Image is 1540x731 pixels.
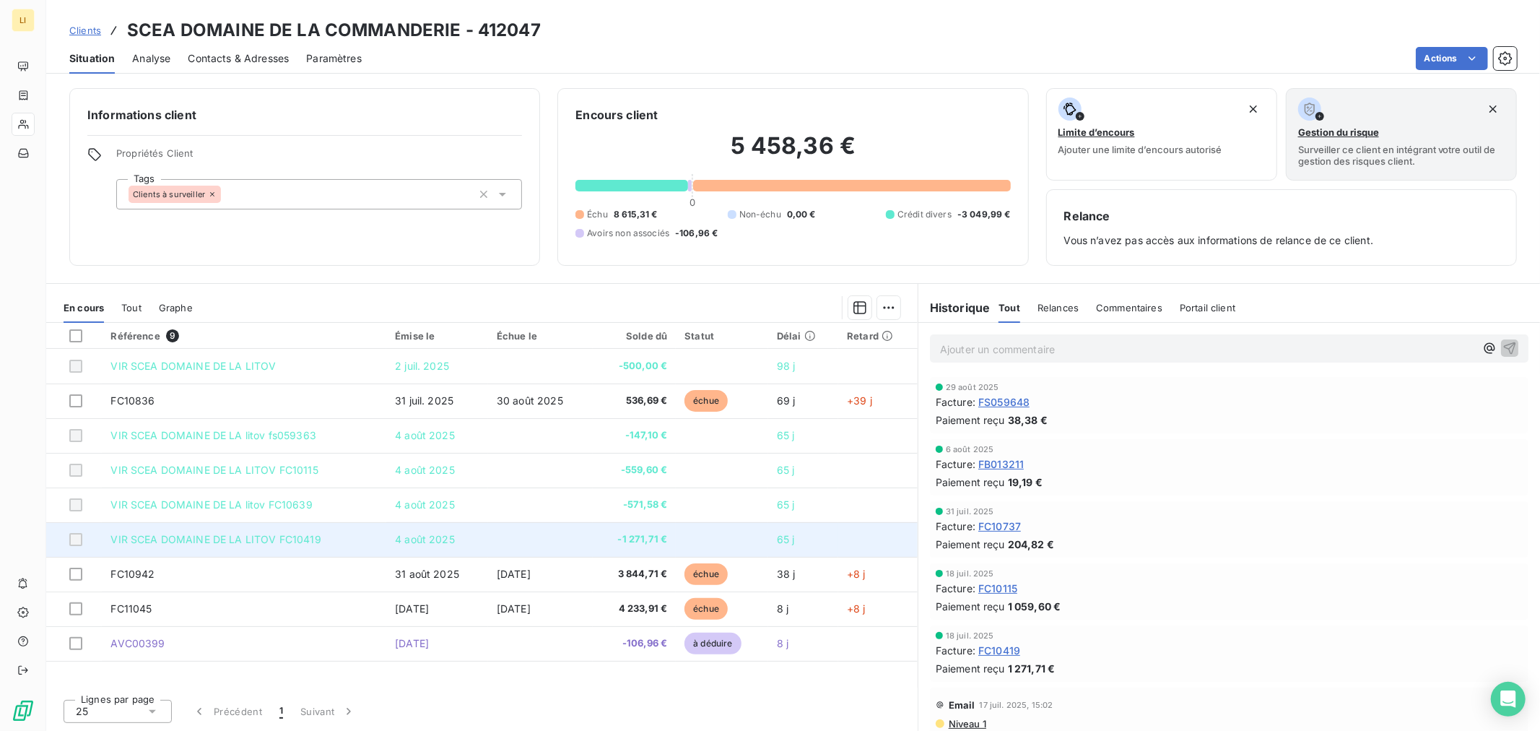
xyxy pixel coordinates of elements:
span: Surveiller ce client en intégrant votre outil de gestion des risques client. [1298,144,1505,167]
span: 3 844,71 € [601,567,668,581]
span: 18 juil. 2025 [946,569,994,578]
span: VIR SCEA DOMAINE DE LA LITOV FC10115 [110,464,318,476]
h6: Encours client [575,106,658,124]
span: 17 juil. 2025, 15:02 [980,701,1053,709]
span: Paiement reçu [936,537,1005,552]
span: En cours [64,302,104,313]
span: VIR SCEA DOMAINE DE LA LITOV [110,360,276,372]
span: VIR SCEA DOMAINE DE LA LITOV FC10419 [110,533,321,545]
button: Précédent [183,696,271,727]
span: 19,19 € [1008,475,1043,490]
span: Échu [587,208,608,221]
span: Paiement reçu [936,412,1005,428]
span: 4 août 2025 [395,464,455,476]
div: Émise le [395,330,479,342]
img: Logo LeanPay [12,699,35,722]
div: Délai [777,330,830,342]
button: 1 [271,696,292,727]
span: -1 271,71 € [601,532,668,547]
span: Tout [121,302,142,313]
span: Portail client [1180,302,1235,313]
span: FB013211 [978,457,1024,472]
span: 2 juil. 2025 [395,360,449,372]
div: Échue le [497,330,584,342]
span: Tout [999,302,1020,313]
span: Ajouter une limite d’encours autorisé [1058,144,1222,155]
span: FS059648 [978,394,1030,410]
span: échue [684,390,728,412]
span: FC10737 [978,519,1021,534]
span: 0 [689,196,695,208]
span: 65 j [777,533,795,545]
span: +39 j [847,394,872,407]
span: Relances [1037,302,1079,313]
span: 8 j [777,637,788,649]
span: +8 j [847,602,866,615]
button: Suivant [292,696,365,727]
span: 65 j [777,498,795,511]
div: Vous n’avez pas accès aux informations de relance de ce client. [1064,207,1499,248]
span: 31 août 2025 [395,568,459,580]
span: 29 août 2025 [946,383,999,392]
button: Gestion du risqueSurveiller ce client en intégrant votre outil de gestion des risques client. [1286,88,1517,181]
span: Paiement reçu [936,599,1005,614]
span: FC10115 [978,581,1017,596]
span: [DATE] [395,602,429,615]
span: FC10942 [110,568,155,580]
span: 98 j [777,360,796,372]
span: Facture : [936,581,975,596]
span: Paramètres [306,51,362,66]
span: FC10836 [110,394,155,407]
span: [DATE] [497,568,531,580]
h6: Historique [918,299,991,316]
span: 65 j [777,429,795,441]
span: +8 j [847,568,866,580]
input: Ajouter une valeur [221,188,232,201]
a: Clients [69,23,101,38]
span: 38,38 € [1008,412,1048,428]
span: 31 juil. 2025 [946,507,994,516]
div: Retard [847,330,909,342]
span: Contacts & Adresses [188,51,289,66]
span: Gestion du risque [1298,126,1379,138]
h3: SCEA DOMAINE DE LA COMMANDERIE - 412047 [127,17,541,43]
span: 6 août 2025 [946,445,994,454]
span: Limite d’encours [1058,126,1135,138]
span: 204,82 € [1008,537,1054,552]
span: Facture : [936,394,975,410]
span: 18 juil. 2025 [946,631,994,640]
span: [DATE] [497,602,531,615]
span: 0,00 € [787,208,816,221]
span: Facture : [936,457,975,472]
span: Niveau 1 [947,718,986,730]
span: 536,69 € [601,394,668,408]
h6: Informations client [87,106,522,124]
span: à déduire [684,633,741,654]
span: Clients à surveiller [133,190,205,199]
span: -106,96 € [675,227,718,240]
span: 1 271,71 € [1008,661,1056,676]
span: échue [684,598,728,620]
span: 4 août 2025 [395,498,455,511]
div: LI [12,9,35,32]
span: 38 j [777,568,796,580]
span: 9 [166,329,179,342]
span: 4 août 2025 [395,533,455,545]
span: VIR SCEA DOMAINE DE LA litov fs059363 [110,429,316,441]
span: 69 j [777,394,796,407]
span: échue [684,563,728,585]
h2: 5 458,36 € [575,131,1010,175]
span: Situation [69,51,115,66]
span: -571,58 € [601,498,668,512]
span: Facture : [936,519,975,534]
span: FC11045 [110,602,152,615]
span: FC10419 [978,643,1020,658]
span: Avoirs non associés [587,227,669,240]
span: 1 059,60 € [1008,599,1061,614]
span: -500,00 € [601,359,668,373]
span: Paiement reçu [936,661,1005,676]
span: -3 049,99 € [957,208,1011,221]
span: 1 [279,704,283,719]
span: 25 [76,704,88,719]
span: 4 août 2025 [395,429,455,441]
